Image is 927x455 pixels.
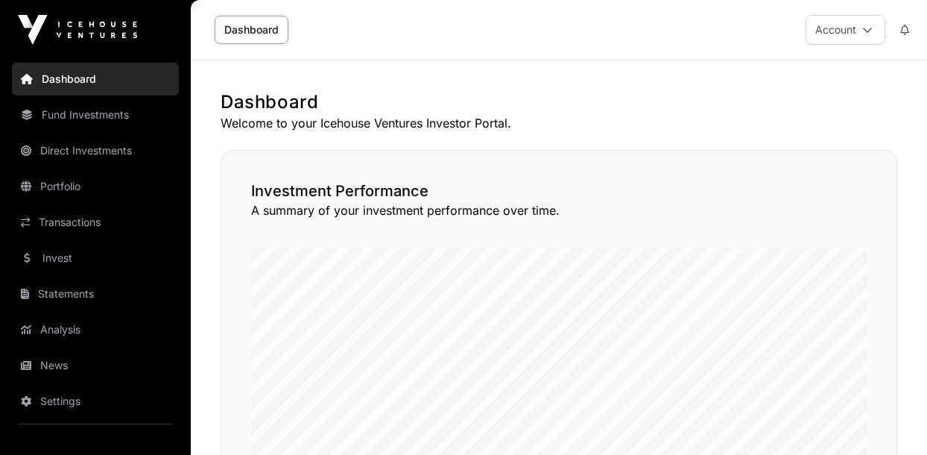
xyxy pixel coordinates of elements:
[12,98,179,131] a: Fund Investments
[806,15,885,45] button: Account
[12,63,179,95] a: Dashboard
[852,383,927,455] iframe: Chat Widget
[221,114,897,132] p: Welcome to your Icehouse Ventures Investor Portal.
[221,90,897,114] h1: Dashboard
[12,349,179,382] a: News
[12,385,179,418] a: Settings
[12,170,179,203] a: Portfolio
[215,16,288,44] a: Dashboard
[18,15,137,45] img: Icehouse Ventures Logo
[12,242,179,274] a: Invest
[251,181,867,201] h2: Investment Performance
[12,277,179,310] a: Statements
[12,206,179,239] a: Transactions
[12,313,179,346] a: Analysis
[12,134,179,167] a: Direct Investments
[251,201,867,219] p: A summary of your investment performance over time.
